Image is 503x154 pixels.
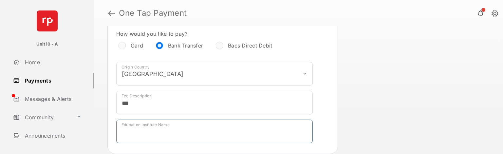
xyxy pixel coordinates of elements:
a: Home [10,54,94,70]
label: Card [131,42,143,49]
label: How would you like to pay? [116,30,313,37]
p: Unit10 - A [36,41,58,48]
a: Payments [10,73,94,88]
label: Bacs Direct Debit [228,42,272,49]
strong: One Tap Payment [119,9,187,17]
img: svg+xml;base64,PHN2ZyB4bWxucz0iaHR0cDovL3d3dy53My5vcmcvMjAwMC9zdmciIHdpZHRoPSI2NCIgaGVpZ2h0PSI2NC... [37,10,58,31]
label: Bank Transfer [168,42,203,49]
a: Messages & Alerts [10,91,94,107]
a: Announcements [10,128,94,144]
a: Community [10,109,74,125]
